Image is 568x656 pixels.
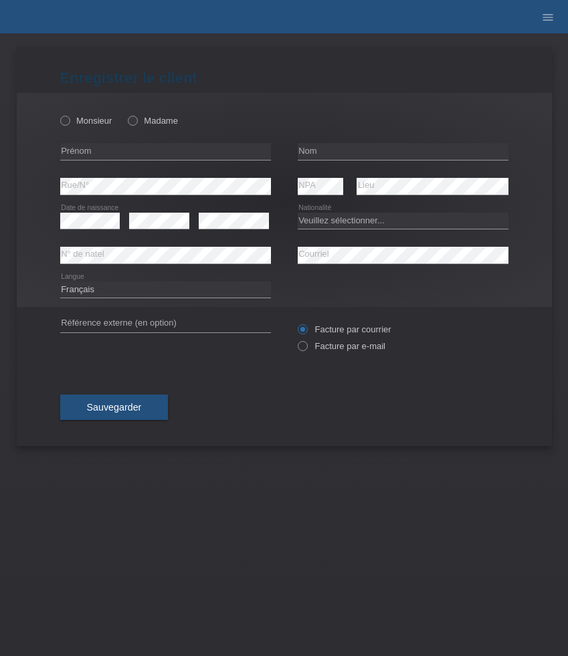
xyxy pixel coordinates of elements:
[60,395,169,420] button: Sauvegarder
[60,116,69,124] input: Monsieur
[298,324,391,334] label: Facture par courrier
[298,324,306,341] input: Facture par courrier
[541,11,555,24] i: menu
[535,13,561,21] a: menu
[298,341,385,351] label: Facture par e-mail
[128,116,136,124] input: Madame
[87,402,142,413] span: Sauvegarder
[298,341,306,358] input: Facture par e-mail
[60,70,508,86] h1: Enregistrer le client
[128,116,178,126] label: Madame
[60,116,112,126] label: Monsieur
